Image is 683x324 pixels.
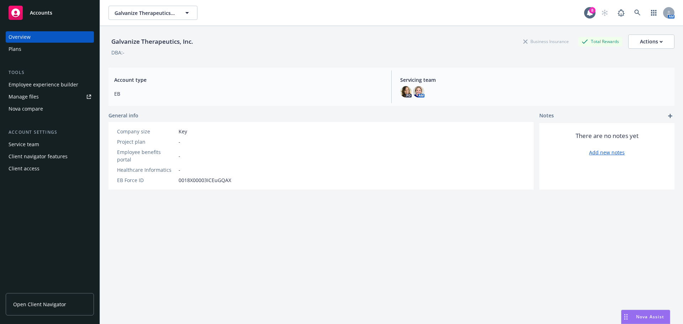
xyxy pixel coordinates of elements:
[179,166,180,174] span: -
[9,31,31,43] div: Overview
[30,10,52,16] span: Accounts
[598,6,612,20] a: Start snowing
[621,310,670,324] button: Nova Assist
[179,176,231,184] span: 0018X00003ICEuGQAX
[9,79,78,90] div: Employee experience builder
[179,138,180,145] span: -
[179,152,180,160] span: -
[6,91,94,102] a: Manage files
[578,37,623,46] div: Total Rewards
[108,37,196,46] div: Galvanize Therapeutics, Inc.
[413,86,424,97] img: photo
[520,37,572,46] div: Business Insurance
[9,43,21,55] div: Plans
[13,301,66,308] span: Open Client Navigator
[666,112,674,120] a: add
[6,69,94,76] div: Tools
[6,151,94,162] a: Client navigator features
[6,129,94,136] div: Account settings
[589,149,625,156] a: Add new notes
[6,103,94,115] a: Nova compare
[6,163,94,174] a: Client access
[576,132,639,140] span: There are no notes yet
[9,139,39,150] div: Service team
[589,7,595,14] div: 8
[108,6,197,20] button: Galvanize Therapeutics, Inc.
[539,112,554,120] span: Notes
[6,79,94,90] a: Employee experience builder
[111,49,125,56] div: DBA: -
[114,76,383,84] span: Account type
[400,76,669,84] span: Servicing team
[9,103,43,115] div: Nova compare
[108,112,138,119] span: General info
[640,35,663,48] div: Actions
[115,9,176,17] span: Galvanize Therapeutics, Inc.
[628,34,674,49] button: Actions
[117,138,176,145] div: Project plan
[9,91,39,102] div: Manage files
[621,310,630,324] div: Drag to move
[636,314,664,320] span: Nova Assist
[6,43,94,55] a: Plans
[9,151,68,162] div: Client navigator features
[6,139,94,150] a: Service team
[117,128,176,135] div: Company size
[117,176,176,184] div: EB Force ID
[6,31,94,43] a: Overview
[114,90,383,97] span: EB
[630,6,645,20] a: Search
[647,6,661,20] a: Switch app
[614,6,628,20] a: Report a Bug
[117,166,176,174] div: Healthcare Informatics
[6,3,94,23] a: Accounts
[400,86,412,97] img: photo
[117,148,176,163] div: Employee benefits portal
[179,128,187,135] span: Key
[9,163,39,174] div: Client access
